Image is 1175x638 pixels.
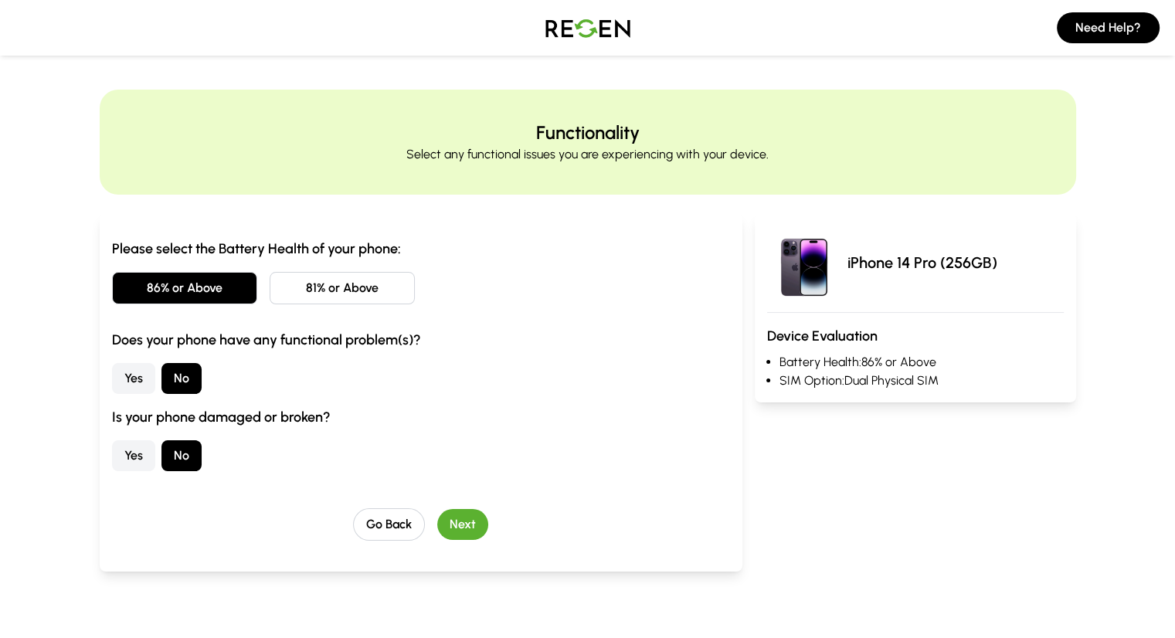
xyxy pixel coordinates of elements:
[779,372,1064,390] li: SIM Option: Dual Physical SIM
[353,508,425,541] button: Go Back
[779,353,1064,372] li: Battery Health: 86% or Above
[161,363,202,394] button: No
[767,325,1064,347] h3: Device Evaluation
[406,145,769,164] p: Select any functional issues you are experiencing with your device.
[161,440,202,471] button: No
[437,509,488,540] button: Next
[112,238,730,260] h3: Please select the Battery Health of your phone:
[112,329,730,351] h3: Does your phone have any functional problem(s)?
[536,120,640,145] h2: Functionality
[112,363,155,394] button: Yes
[270,272,415,304] button: 81% or Above
[767,226,841,300] img: iPhone 14 Pro
[1057,12,1160,43] button: Need Help?
[112,272,257,304] button: 86% or Above
[112,406,730,428] h3: Is your phone damaged or broken?
[534,6,642,49] img: Logo
[112,440,155,471] button: Yes
[847,252,997,273] p: iPhone 14 Pro (256GB)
